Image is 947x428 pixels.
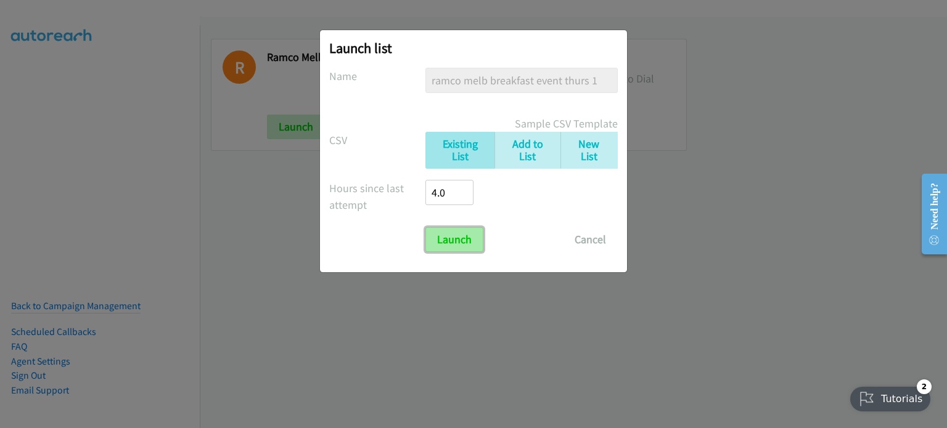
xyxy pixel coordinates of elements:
[425,227,483,252] input: Launch
[329,68,425,84] label: Name
[329,180,425,213] label: Hours since last attempt
[560,132,618,169] a: New List
[425,132,494,169] a: Existing List
[494,132,560,169] a: Add to List
[329,132,425,148] label: CSV
[843,374,938,419] iframe: Checklist
[515,115,618,132] a: Sample CSV Template
[329,39,618,57] h2: Launch list
[563,227,618,252] button: Cancel
[912,165,947,263] iframe: Resource Center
